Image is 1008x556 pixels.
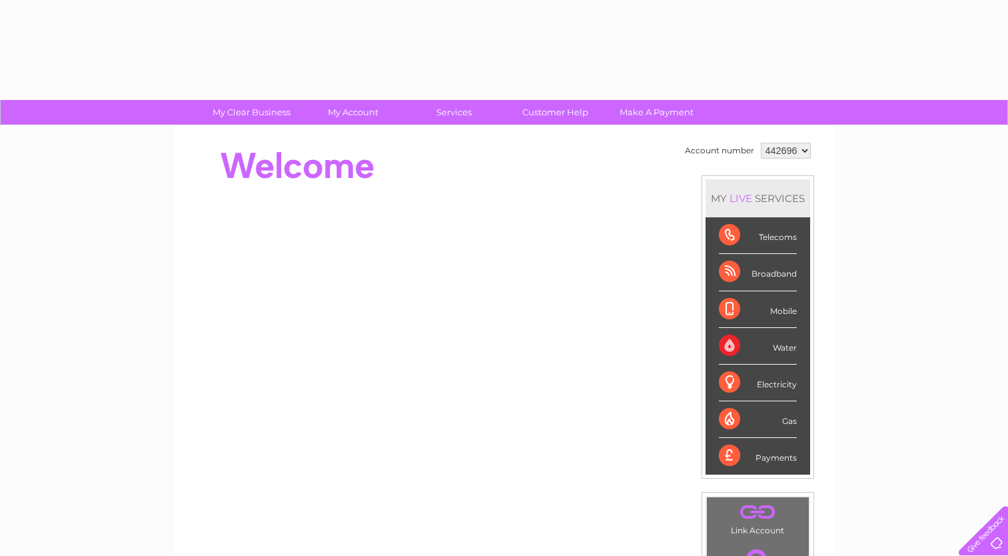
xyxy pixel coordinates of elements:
div: Telecoms [719,217,797,254]
div: MY SERVICES [706,179,810,217]
td: Link Account [706,497,809,539]
div: Broadband [719,254,797,291]
a: Make A Payment [602,100,712,125]
a: Services [399,100,509,125]
div: LIVE [727,192,755,205]
a: My Clear Business [197,100,306,125]
div: Water [719,328,797,365]
div: Gas [719,401,797,438]
td: Account number [682,139,757,162]
a: . [710,501,805,524]
div: Mobile [719,291,797,328]
div: Payments [719,438,797,474]
div: Electricity [719,365,797,401]
a: My Account [298,100,408,125]
a: Customer Help [500,100,610,125]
